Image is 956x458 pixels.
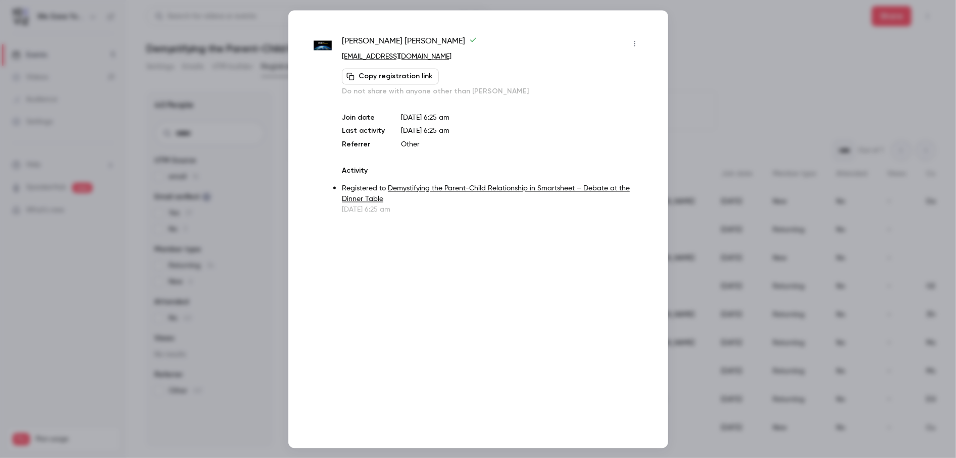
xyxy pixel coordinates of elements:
img: jonesday.com [314,41,332,50]
p: Other [401,139,642,149]
a: [EMAIL_ADDRESS][DOMAIN_NAME] [342,53,451,60]
p: Registered to [342,183,642,205]
p: Do not share with anyone other than [PERSON_NAME] [342,86,642,96]
p: [DATE] 6:25 am [401,113,642,123]
p: Referrer [342,139,385,149]
span: [DATE] 6:25 am [401,127,449,134]
p: Join date [342,113,385,123]
p: Last activity [342,126,385,136]
span: [PERSON_NAME] [PERSON_NAME] [342,35,477,52]
button: Copy registration link [342,68,439,84]
a: Demystifying the Parent-Child Relationship in Smartsheet – Debate at the Dinner Table [342,185,630,202]
p: [DATE] 6:25 am [342,205,642,215]
p: Activity [342,166,642,176]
